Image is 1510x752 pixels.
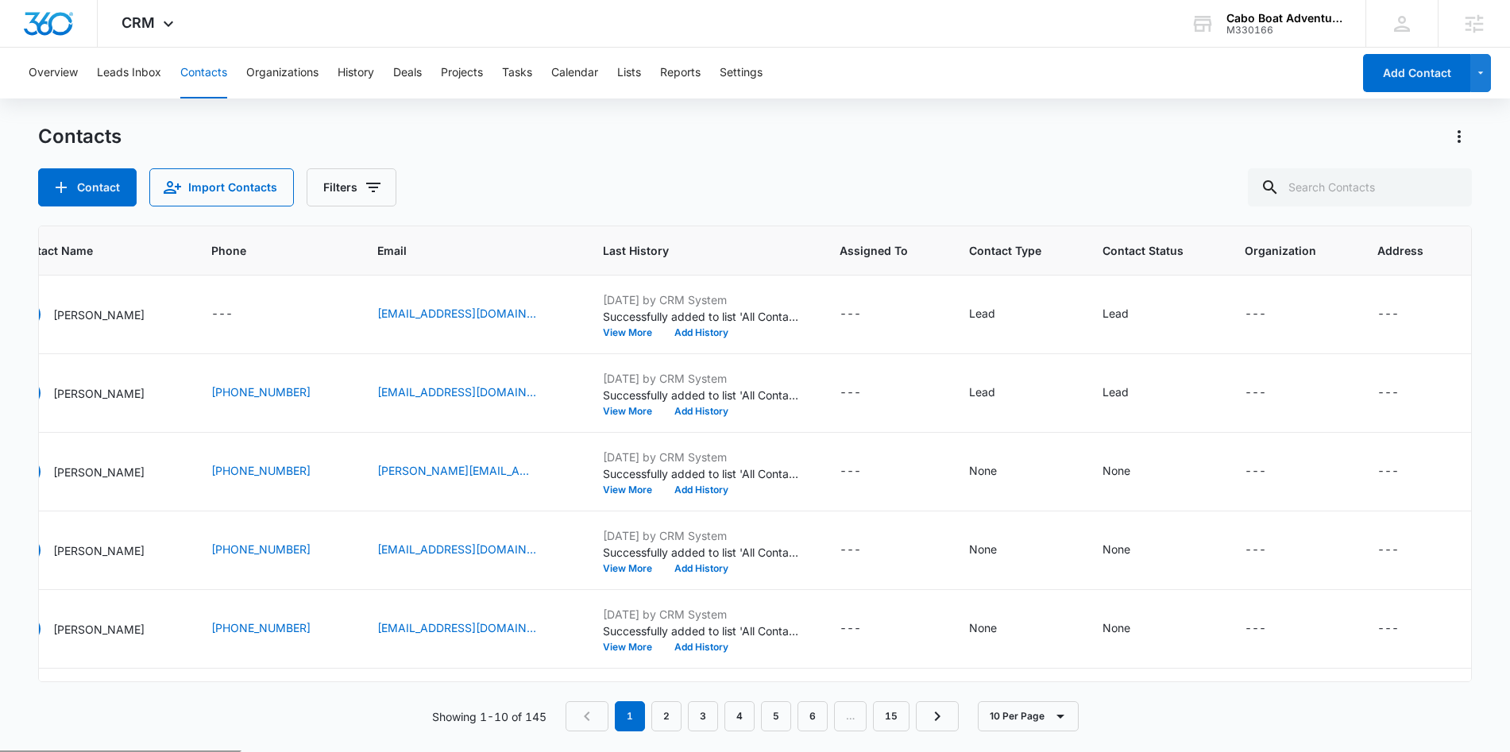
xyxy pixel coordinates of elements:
[53,385,145,402] p: [PERSON_NAME]
[1245,541,1266,560] div: ---
[53,621,145,638] p: [PERSON_NAME]
[25,25,38,38] img: logo_orange.svg
[15,242,150,259] span: Contact Name
[840,384,890,403] div: Assigned To - - Select to Edit Field
[969,462,997,479] div: None
[43,92,56,105] img: tab_domain_overview_orange.svg
[969,541,1025,560] div: Contact Type - None - Select to Edit Field
[840,305,890,324] div: Assigned To - - Select to Edit Field
[1245,541,1295,560] div: Organization - - Select to Edit Field
[603,291,801,308] p: [DATE] by CRM System
[1377,242,1423,259] span: Address
[660,48,701,98] button: Reports
[840,462,890,481] div: Assigned To - - Select to Edit Field
[1245,242,1316,259] span: Organization
[688,701,718,731] a: Page 3
[840,242,908,259] span: Assigned To
[307,168,396,206] button: Filters
[603,370,801,387] p: [DATE] by CRM System
[1245,462,1295,481] div: Organization - - Select to Edit Field
[377,619,565,638] div: Email - vnsantana1255@aol.com - Select to Edit Field
[15,380,173,406] div: Contact Name - Barb Schmidt - Select to Edit Field
[377,305,565,324] div: Email - davetankard2316@gmail.com - Select to Edit Field
[1248,168,1472,206] input: Search Contacts
[377,619,536,636] a: [EMAIL_ADDRESS][DOMAIN_NAME]
[441,48,483,98] button: Projects
[603,642,663,652] button: View More
[38,168,137,206] button: Add Contact
[1103,619,1130,636] div: None
[211,462,339,481] div: Phone - '+19413500989 - Select to Edit Field
[663,642,740,652] button: Add History
[377,541,536,557] a: [EMAIL_ADDRESS][DOMAIN_NAME]
[603,485,663,495] button: View More
[158,92,171,105] img: tab_keywords_by_traffic_grey.svg
[176,94,268,104] div: Keywords by Traffic
[122,14,155,31] span: CRM
[53,307,145,323] p: [PERSON_NAME]
[978,701,1079,731] button: 10 Per Page
[1245,462,1266,481] div: ---
[211,384,339,403] div: Phone - 6237340696 - Select to Edit Field
[663,407,740,416] button: Add History
[1377,541,1399,560] div: ---
[377,541,565,560] div: Email - mckennasandoval@gmail.com - Select to Edit Field
[1245,384,1295,403] div: Organization - - Select to Edit Field
[603,308,801,325] p: Successfully added to list 'All Contacts'.
[1377,305,1399,324] div: ---
[1377,619,1399,638] div: ---
[840,305,861,324] div: ---
[1245,305,1295,324] div: Organization - - Select to Edit Field
[25,41,38,54] img: website_grey.svg
[377,384,536,400] a: [EMAIL_ADDRESS][DOMAIN_NAME]
[15,616,173,642] div: Contact Name - Venus Santana - Select to Edit Field
[432,708,546,725] p: Showing 1-10 of 145
[60,94,142,104] div: Domain Overview
[1245,384,1266,403] div: ---
[840,619,861,638] div: ---
[1363,54,1470,92] button: Add Contact
[1103,619,1159,638] div: Contact Status - None - Select to Edit Field
[1103,384,1157,403] div: Contact Status - Lead - Select to Edit Field
[1103,305,1129,322] div: Lead
[603,242,778,259] span: Last History
[1377,305,1427,324] div: Address - - Select to Edit Field
[840,541,890,560] div: Assigned To - - Select to Edit Field
[53,542,145,559] p: [PERSON_NAME]
[797,701,828,731] a: Page 6
[969,305,995,322] div: Lead
[969,619,1025,638] div: Contact Type - None - Select to Edit Field
[1226,12,1342,25] div: account name
[1245,305,1266,324] div: ---
[663,328,740,337] button: Add History
[603,449,801,465] p: [DATE] by CRM System
[1103,242,1184,259] span: Contact Status
[916,701,959,731] a: Next Page
[663,564,740,573] button: Add History
[53,464,145,480] p: [PERSON_NAME]
[969,242,1041,259] span: Contact Type
[1103,462,1159,481] div: Contact Status - None - Select to Edit Field
[603,623,801,639] p: Successfully added to list 'All Contacts'.
[377,242,542,259] span: Email
[1103,541,1130,557] div: None
[969,384,995,400] div: Lead
[969,462,1025,481] div: Contact Type - None - Select to Edit Field
[149,168,294,206] button: Import Contacts
[180,48,227,98] button: Contacts
[15,302,173,327] div: Contact Name - David Tankard - Select to Edit Field
[1103,541,1159,560] div: Contact Status - None - Select to Edit Field
[969,619,997,636] div: None
[840,384,861,403] div: ---
[603,564,663,573] button: View More
[338,48,374,98] button: History
[29,48,78,98] button: Overview
[873,701,909,731] a: Page 15
[1245,619,1266,638] div: ---
[1377,619,1427,638] div: Address - - Select to Edit Field
[15,459,173,484] div: Contact Name - Chrissie Salsamendi - Select to Edit Field
[1377,462,1399,481] div: ---
[211,541,311,557] a: [PHONE_NUMBER]
[377,462,536,479] a: [PERSON_NAME][EMAIL_ADDRESS][DOMAIN_NAME]
[1103,384,1129,400] div: Lead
